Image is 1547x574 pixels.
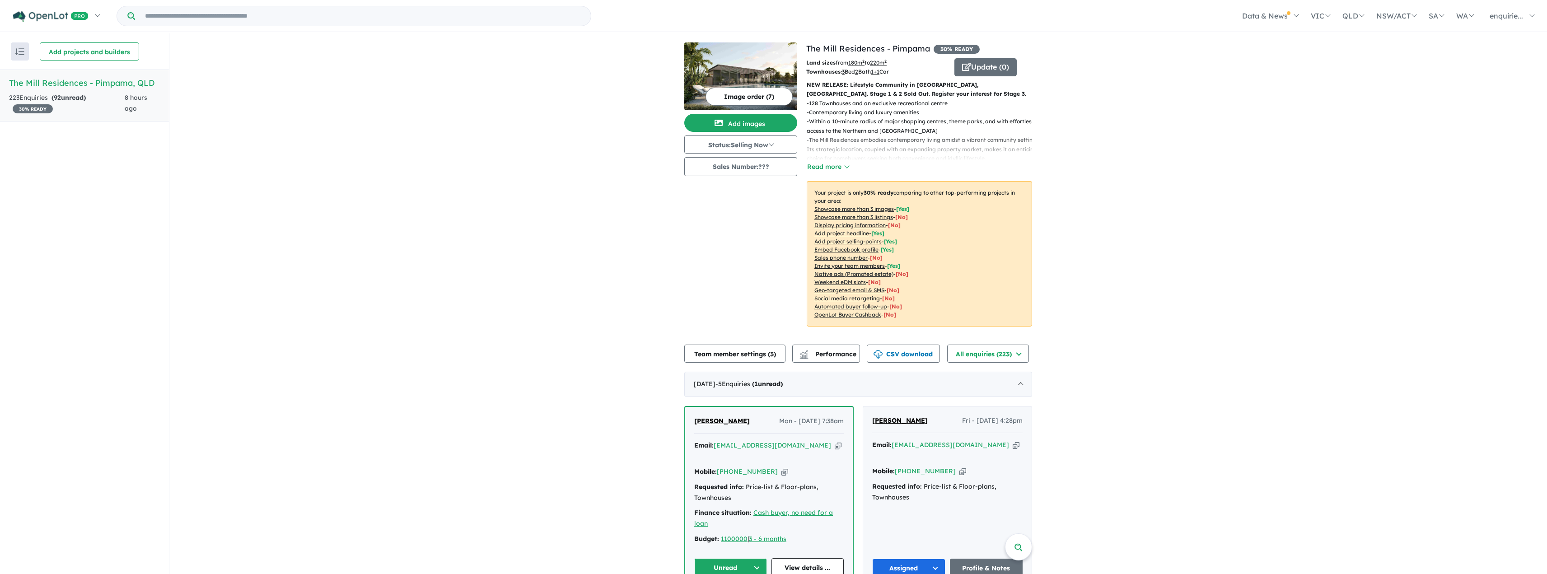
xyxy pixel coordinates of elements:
button: Sales Number:??? [684,157,797,176]
p: - Contemporary living and luxury amenities [807,108,1039,117]
a: [PERSON_NAME] [694,416,750,427]
a: [EMAIL_ADDRESS][DOMAIN_NAME] [892,441,1009,449]
div: Price-list & Floor-plans, Townhouses [872,481,1023,503]
b: Townhouses: [806,68,842,75]
img: line-chart.svg [800,350,808,355]
div: Price-list & Floor-plans, Townhouses [694,482,844,504]
span: 8 hours ago [125,93,147,112]
button: Copy [835,441,841,450]
span: 1 [754,380,758,388]
button: Status:Selling Now [684,135,797,154]
a: 3 - 6 months [749,535,786,543]
u: Weekend eDM slots [814,279,866,285]
span: [No] [883,311,896,318]
strong: Mobile: [872,467,895,475]
a: The Mill Residences - Pimpama [806,43,930,54]
u: 3 [842,68,845,75]
span: [PERSON_NAME] [694,417,750,425]
span: - 5 Enquir ies [715,380,783,388]
strong: Email: [872,441,892,449]
span: 30 % READY [934,45,980,54]
a: Cash buyer, no need for a loan [694,509,833,527]
strong: Requested info: [694,483,744,491]
u: Geo-targeted email & SMS [814,287,884,294]
a: [EMAIL_ADDRESS][DOMAIN_NAME] [714,441,831,449]
span: [ Yes ] [871,230,884,237]
span: to [865,59,887,66]
span: [ Yes ] [884,238,897,245]
button: CSV download [867,345,940,363]
span: [No] [887,287,899,294]
strong: ( unread) [51,93,86,102]
button: Copy [781,467,788,476]
span: [No] [882,295,895,302]
span: [ No ] [895,214,908,220]
button: Image order (7) [706,88,793,106]
u: 220 m [870,59,887,66]
div: | [694,534,844,545]
u: Automated buyer follow-up [814,303,887,310]
strong: Requested info: [872,482,922,490]
span: [ Yes ] [881,246,894,253]
button: Copy [1013,440,1019,450]
a: 1100000 [721,535,748,543]
u: 1+1 [871,68,879,75]
u: Sales phone number [814,254,868,261]
span: [No] [868,279,881,285]
div: [DATE] [684,372,1032,397]
u: 2 [855,68,858,75]
strong: Budget: [694,535,719,543]
span: Fri - [DATE] 4:28pm [962,415,1023,426]
p: NEW RELEASE: Lifestyle Community in [GEOGRAPHIC_DATA], [GEOGRAPHIC_DATA]. Stage 1 & 2 Sold Out. R... [807,80,1032,99]
a: [PERSON_NAME] [872,415,928,426]
p: Bed Bath Car [806,67,948,76]
p: Your project is only comparing to other top-performing projects in your area: - - - - - - - - - -... [807,181,1032,327]
h5: The Mill Residences - Pimpama , QLD [9,77,160,89]
a: [PHONE_NUMBER] [717,467,778,476]
u: Showcase more than 3 listings [814,214,893,220]
u: Social media retargeting [814,295,880,302]
img: The Mill Residences - Pimpama [684,42,797,110]
strong: Mobile: [694,467,717,476]
u: Native ads (Promoted estate) [814,271,893,277]
button: All enquiries (223) [947,345,1029,363]
b: 30 % ready [864,189,893,196]
p: - The Mill Residences embodies contemporary living amidst a vibrant community setting. Its strate... [807,135,1039,163]
button: Performance [792,345,860,363]
sup: 2 [884,59,887,64]
span: 92 [54,93,61,102]
button: Add projects and builders [40,42,139,61]
button: Copy [959,467,966,476]
strong: Finance situation: [694,509,752,517]
strong: Email: [694,441,714,449]
input: Try estate name, suburb, builder or developer [137,6,589,26]
span: Mon - [DATE] 7:38am [779,416,844,427]
p: - 128 Townhouses and an exclusive recreational centre [807,99,1039,108]
u: Invite your team members [814,262,885,269]
img: bar-chart.svg [799,353,809,359]
span: [No] [889,303,902,310]
img: Openlot PRO Logo White [13,11,89,22]
u: Add project selling-points [814,238,882,245]
a: [PHONE_NUMBER] [895,467,956,475]
u: Showcase more than 3 images [814,205,894,212]
img: download icon [874,350,883,359]
span: [ Yes ] [887,262,900,269]
u: OpenLot Buyer Cashback [814,311,881,318]
button: Add images [684,114,797,132]
span: 3 [770,350,774,358]
span: Performance [801,350,856,358]
span: 30 % READY [13,104,53,113]
strong: ( unread) [752,380,783,388]
span: [No] [896,271,908,277]
span: enquirie... [1490,11,1523,20]
p: from [806,58,948,67]
b: Land sizes [806,59,836,66]
img: sort.svg [15,48,24,55]
span: [ No ] [888,222,901,229]
sup: 2 [862,59,865,64]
